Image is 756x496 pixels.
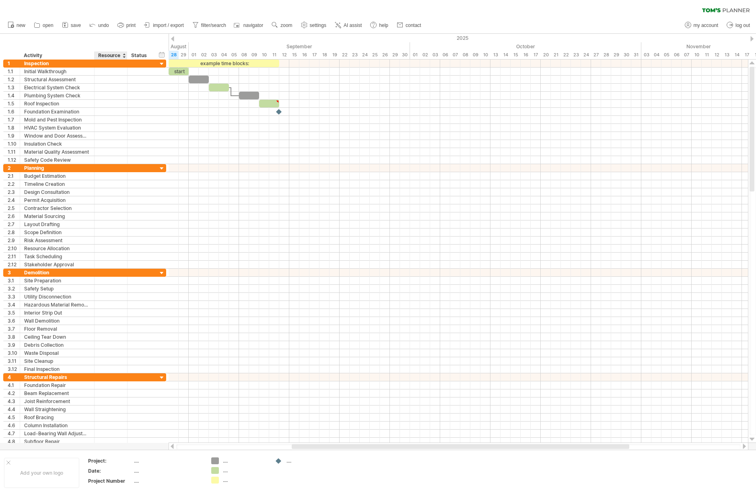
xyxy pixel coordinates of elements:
div: Initial Walkthrough [24,68,90,75]
div: 4.1 [8,381,20,389]
div: Wednesday, 10 September 2025 [259,51,269,59]
div: 1.2 [8,76,20,83]
div: Thursday, 25 September 2025 [370,51,380,59]
div: 1.6 [8,108,20,115]
a: navigator [233,20,266,31]
div: Tuesday, 30 September 2025 [400,51,410,59]
div: Thursday, 4 September 2025 [219,51,229,59]
span: save [71,23,81,28]
div: 3.3 [8,293,20,300]
div: Scope Definition [24,228,90,236]
div: Utility Disconnection [24,293,90,300]
div: 2.1 [8,172,20,180]
div: Tuesday, 14 October 2025 [501,51,511,59]
a: import / export [142,20,186,31]
div: Task Scheduling [24,253,90,260]
div: 3.9 [8,341,20,349]
a: open [32,20,56,31]
span: zoom [280,23,292,28]
div: .... [223,467,267,474]
div: Roof Bracing [24,414,90,421]
div: 3.6 [8,317,20,325]
div: Friday, 26 September 2025 [380,51,390,59]
div: Monday, 6 October 2025 [440,51,450,59]
div: .... [134,467,202,474]
div: 2.4 [8,196,20,204]
div: Tuesday, 4 November 2025 [651,51,661,59]
div: Floor Removal [24,325,90,333]
div: Tuesday, 21 October 2025 [551,51,561,59]
span: AI assist [344,23,362,28]
div: Layout Drafting [24,220,90,228]
div: Tuesday, 2 September 2025 [199,51,209,59]
div: Monday, 1 September 2025 [189,51,199,59]
div: Monday, 17 November 2025 [742,51,752,59]
div: Status [131,51,149,60]
div: Timeline Creation [24,180,90,188]
div: Contractor Selection [24,204,90,212]
span: settings [310,23,326,28]
div: Wednesday, 29 October 2025 [611,51,621,59]
a: AI assist [333,20,364,31]
div: Structural Assessment [24,76,90,83]
div: Window and Door Assessment [24,132,90,140]
div: Ceiling Tear Down [24,333,90,341]
div: 3.7 [8,325,20,333]
div: 1.12 [8,156,20,164]
div: Tuesday, 9 September 2025 [249,51,259,59]
div: ​ [239,92,259,99]
div: Load-Bearing Wall Adjustment [24,430,90,437]
div: HVAC System Evaluation [24,124,90,132]
div: Structural Repairs [24,373,90,381]
div: Monday, 20 October 2025 [541,51,551,59]
div: Tuesday, 11 November 2025 [702,51,712,59]
div: Monday, 3 November 2025 [641,51,651,59]
div: Wednesday, 1 October 2025 [410,51,420,59]
div: 4.6 [8,422,20,429]
div: Wednesday, 3 September 2025 [209,51,219,59]
div: Material Sourcing [24,212,90,220]
div: Tuesday, 7 October 2025 [450,51,460,59]
div: Friday, 29 August 2025 [179,51,189,59]
span: undo [98,23,109,28]
div: Thursday, 9 October 2025 [470,51,480,59]
a: help [368,20,391,31]
div: 4 [8,373,20,381]
div: Site Cleanup [24,357,90,365]
div: 2 [8,164,20,172]
div: Wednesday, 24 September 2025 [360,51,370,59]
a: save [60,20,83,31]
div: Monday, 22 September 2025 [340,51,350,59]
div: Site Preparation [24,277,90,284]
a: settings [299,20,329,31]
div: example time blocks: [169,60,279,67]
a: zoom [270,20,295,31]
div: 3.8 [8,333,20,341]
div: Electrical System Check [24,84,90,91]
div: Thursday, 16 October 2025 [521,51,531,59]
div: Wednesday, 15 October 2025 [511,51,521,59]
div: Thursday, 30 October 2025 [621,51,631,59]
div: 3.5 [8,309,20,317]
div: Friday, 31 October 2025 [631,51,641,59]
span: contact [406,23,421,28]
span: open [43,23,54,28]
div: 1.3 [8,84,20,91]
span: filter/search [201,23,226,28]
div: Plumbing System Check [24,92,90,99]
div: Roof Inspection [24,100,90,107]
div: Demolition [24,269,90,276]
div: .... [223,457,267,464]
div: Subfloor Repair [24,438,90,445]
div: 3.10 [8,349,20,357]
div: Thursday, 6 November 2025 [672,51,682,59]
span: new [16,23,25,28]
div: Activity [24,51,90,60]
div: 1.1 [8,68,20,75]
div: Wednesday, 17 September 2025 [309,51,319,59]
div: 1.9 [8,132,20,140]
span: my account [694,23,718,28]
a: filter/search [190,20,229,31]
div: Friday, 3 October 2025 [430,51,440,59]
div: Hazardous Material Removal [24,301,90,309]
